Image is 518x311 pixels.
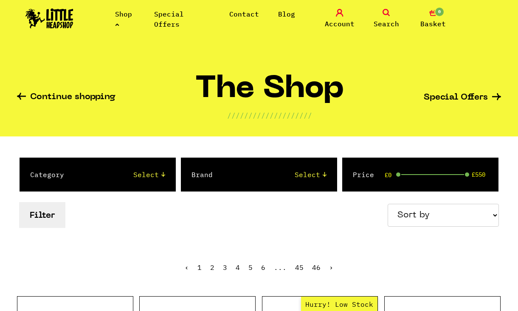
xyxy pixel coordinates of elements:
[229,10,259,18] a: Contact
[385,172,391,178] span: £0
[19,202,65,228] button: Filter
[374,19,399,29] span: Search
[295,263,304,272] a: 45
[227,110,312,120] p: ////////////////////
[25,8,73,28] img: Little Head Shop Logo
[412,9,454,29] a: 0 Basket
[312,263,321,272] a: 46
[185,264,189,271] li: « Previous
[185,263,189,272] span: ‹
[329,263,333,272] a: Next »
[195,75,344,110] h1: The Shop
[420,19,446,29] span: Basket
[365,9,408,29] a: Search
[325,19,355,29] span: Account
[223,263,227,272] a: 3
[197,263,202,272] span: 1
[154,10,184,28] a: Special Offers
[191,169,213,180] label: Brand
[248,263,253,272] a: 5
[353,169,374,180] label: Price
[424,93,501,102] a: Special Offers
[278,10,295,18] a: Blog
[115,10,132,28] a: Shop
[472,171,485,178] span: £550
[210,263,214,272] a: 2
[261,263,265,272] a: 6
[30,169,64,180] label: Category
[236,263,240,272] a: 4
[274,263,287,272] span: ...
[17,93,115,103] a: Continue shopping
[434,7,445,17] span: 0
